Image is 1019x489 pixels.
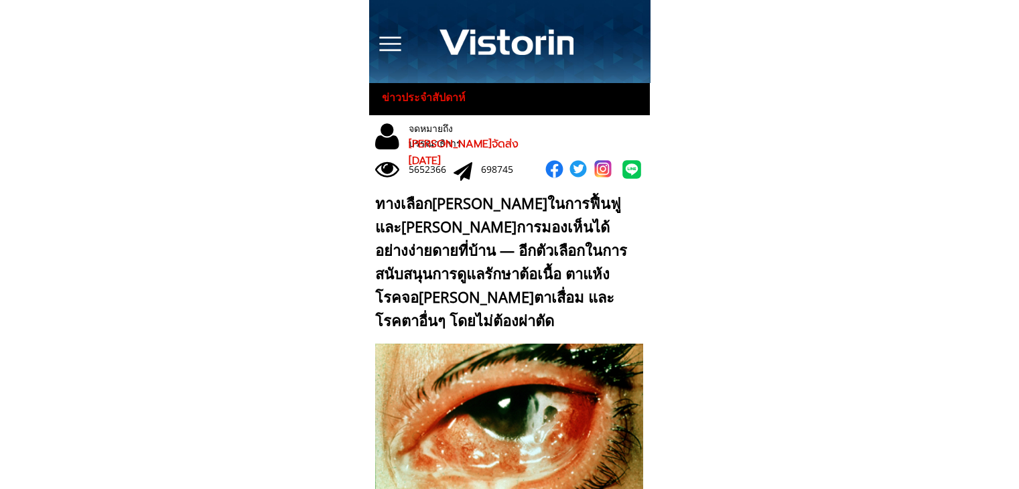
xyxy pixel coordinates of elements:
div: 698745 [481,162,526,177]
div: 5652366 [409,162,454,177]
div: จดหมายถึงบรรณาธิการ [409,121,505,151]
div: ทางเลือก[PERSON_NAME]ในการฟื้นฟูและ[PERSON_NAME]การมองเห็นได้อย่างง่ายดายที่บ้าน — อีกตัวเลือกในก... [375,192,637,333]
span: [PERSON_NAME]จัดส่ง [DATE] [409,136,519,169]
h3: ข่าวประจำสัปดาห์ [382,89,478,107]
